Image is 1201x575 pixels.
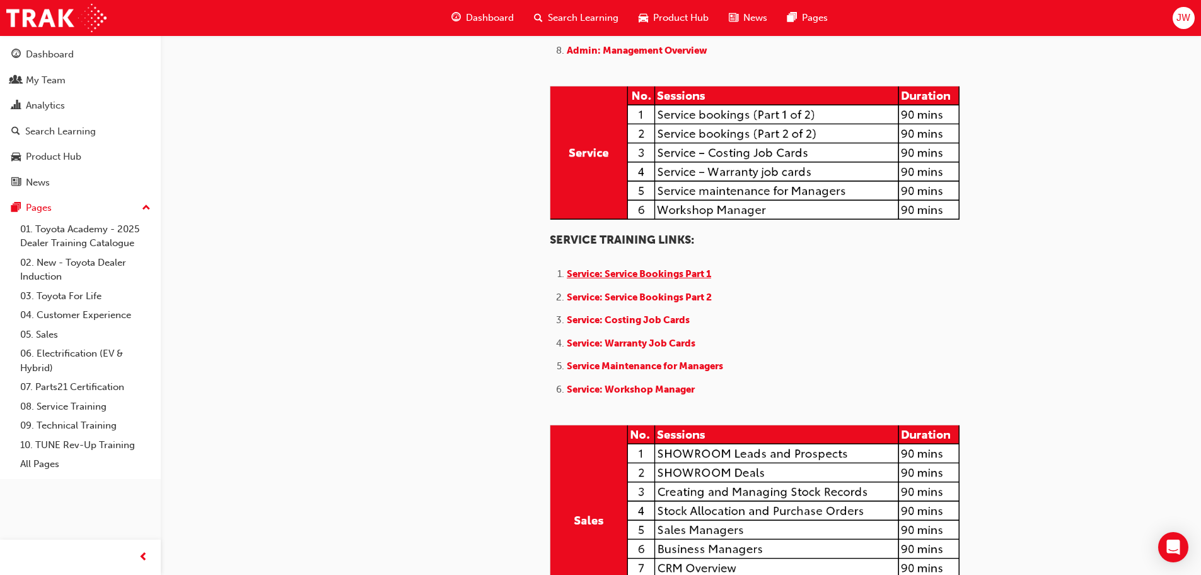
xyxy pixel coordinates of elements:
span: Search Learning [548,11,618,25]
button: JW [1173,7,1195,29]
a: 01. Toyota Academy - 2025 Dealer Training Catalogue [15,220,156,253]
a: Service: Workshop Manager [567,384,695,395]
a: News [5,171,156,194]
button: Pages [5,196,156,220]
span: guage-icon [451,10,461,26]
button: DashboardMy TeamAnalyticsSearch LearningProduct HubNews [5,40,156,196]
span: JW [1176,11,1190,25]
a: Service: Costing Job Cards [567,314,690,326]
span: pages-icon [11,203,21,214]
span: SERVICE TRAINING LINKS: [550,233,694,247]
span: car-icon [639,10,648,26]
a: All Pages [15,454,156,474]
a: Product Hub [5,145,156,169]
div: My Team [26,73,66,88]
span: pages-icon [787,10,797,26]
span: News [743,11,767,25]
a: guage-iconDashboard [441,5,524,31]
div: News [26,175,50,190]
span: search-icon [11,126,20,138]
a: car-iconProduct Hub [629,5,719,31]
span: Dashboard [466,11,514,25]
a: 08. Service Training [15,397,156,417]
div: Product Hub [26,150,81,164]
span: Product Hub [653,11,709,25]
span: search-icon [534,10,543,26]
div: Search Learning [25,124,96,139]
span: guage-icon [11,49,21,61]
a: Analytics [5,94,156,117]
a: Search Learning [5,120,156,143]
a: My Team [5,69,156,92]
a: 03. Toyota For Life [15,287,156,306]
a: 07. Parts21 Certification [15,377,156,397]
a: Service: Warranty Job Cards [567,338,695,349]
a: search-iconSearch Learning [524,5,629,31]
span: car-icon [11,151,21,163]
a: 04. Customer Experience [15,305,156,325]
span: news-icon [11,177,21,189]
div: Open Intercom Messenger [1158,532,1188,562]
div: Analytics [26,98,65,113]
span: Pages [802,11,828,25]
a: 02. New - Toyota Dealer Induction [15,253,156,287]
a: 06. Electrification (EV & Hybrid) [15,344,156,377]
a: Service: Service Bookings Part 1 [567,268,711,280]
a: news-iconNews [719,5,777,31]
img: Trak [6,4,107,32]
a: Dashboard [5,43,156,66]
span: people-icon [11,75,21,86]
a: Service: Service Bookings Part 2 [567,292,712,303]
a: 05. Sales [15,325,156,345]
span: chart-icon [11,100,21,112]
span: news-icon [729,10,738,26]
a: 09. Technical Training [15,416,156,436]
span: prev-icon [139,550,148,566]
div: Pages [26,201,52,215]
a: 10. TUNE Rev-Up Training [15,436,156,455]
a: Admin: Management Overview [567,45,707,56]
a: Service Maintenance for Managers [567,360,723,372]
a: pages-iconPages [777,5,838,31]
span: up-icon [142,200,151,216]
div: Dashboard [26,47,74,62]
